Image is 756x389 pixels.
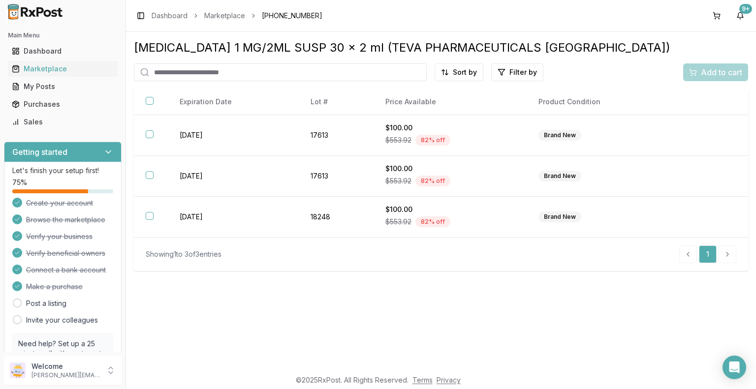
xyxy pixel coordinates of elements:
[435,63,483,81] button: Sort by
[415,176,450,186] div: 82 % off
[134,40,748,56] div: [MEDICAL_DATA] 1 MG/2ML SUSP 30 x 2 ml (TEVA PHARMACEUTICALS [GEOGRAPHIC_DATA])
[12,117,114,127] div: Sales
[12,46,114,56] div: Dashboard
[31,371,100,379] p: [PERSON_NAME][EMAIL_ADDRESS][DOMAIN_NAME]
[152,11,322,21] nav: breadcrumb
[12,82,114,91] div: My Posts
[385,176,411,186] span: $553.92
[509,67,537,77] span: Filter by
[538,130,581,141] div: Brand New
[699,245,717,263] a: 1
[12,178,27,187] span: 75 %
[146,249,221,259] div: Showing 1 to 3 of 3 entries
[374,89,527,115] th: Price Available
[4,96,122,112] button: Purchases
[26,265,106,275] span: Connect a bank account
[299,197,374,238] td: 18248
[26,315,98,325] a: Invite your colleagues
[732,8,748,24] button: 9+
[10,362,26,378] img: User avatar
[527,89,674,115] th: Product Condition
[26,299,66,308] a: Post a listing
[4,4,67,20] img: RxPost Logo
[679,245,736,263] nav: pagination
[26,232,93,241] span: Verify your business
[8,78,118,95] a: My Posts
[12,146,67,158] h3: Getting started
[538,171,581,181] div: Brand New
[12,99,114,109] div: Purchases
[385,205,515,214] div: $100.00
[415,135,450,146] div: 82 % off
[26,248,105,258] span: Verify beneficial owners
[739,4,752,14] div: 9+
[168,89,299,115] th: Expiration Date
[385,123,515,133] div: $100.00
[12,64,114,74] div: Marketplace
[4,114,122,130] button: Sales
[538,211,581,222] div: Brand New
[437,376,461,384] a: Privacy
[4,61,122,77] button: Marketplace
[453,67,477,77] span: Sort by
[26,215,105,225] span: Browse the marketplace
[168,197,299,238] td: [DATE]
[262,11,322,21] span: [PHONE_NUMBER]
[18,339,107,368] p: Need help? Set up a 25 minute call with our team to set up.
[299,89,374,115] th: Lot #
[168,156,299,197] td: [DATE]
[8,60,118,78] a: Marketplace
[26,198,93,208] span: Create your account
[26,282,83,292] span: Make a purchase
[299,156,374,197] td: 17613
[31,361,100,371] p: Welcome
[4,43,122,59] button: Dashboard
[204,11,245,21] a: Marketplace
[385,217,411,227] span: $553.92
[152,11,188,21] a: Dashboard
[8,95,118,113] a: Purchases
[12,166,113,176] p: Let's finish your setup first!
[4,79,122,94] button: My Posts
[385,135,411,145] span: $553.92
[8,42,118,60] a: Dashboard
[8,31,118,39] h2: Main Menu
[415,216,450,227] div: 82 % off
[299,115,374,156] td: 17613
[412,376,433,384] a: Terms
[723,356,746,379] div: Open Intercom Messenger
[8,113,118,131] a: Sales
[491,63,543,81] button: Filter by
[385,164,515,174] div: $100.00
[168,115,299,156] td: [DATE]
